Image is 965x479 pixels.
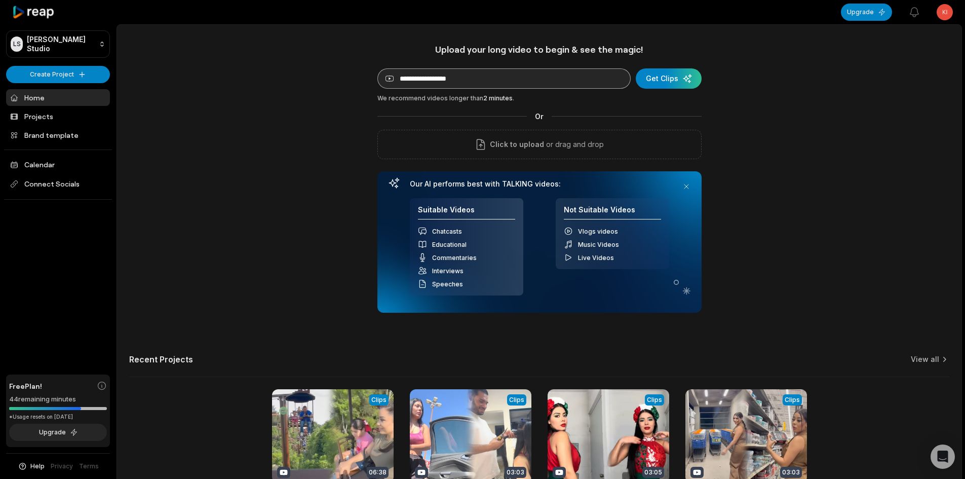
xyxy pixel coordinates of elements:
[377,44,702,55] h1: Upload your long video to begin & see the magic!
[129,354,193,364] h2: Recent Projects
[578,254,614,262] span: Live Videos
[636,68,702,89] button: Get Clips
[911,354,939,364] a: View all
[841,4,892,21] button: Upgrade
[931,445,955,469] div: Open Intercom Messenger
[432,280,463,288] span: Speeches
[6,108,110,125] a: Projects
[9,394,107,404] div: 44 remaining minutes
[410,179,669,189] h3: Our AI performs best with TALKING videos:
[432,228,462,235] span: Chatcasts
[578,241,619,248] span: Music Videos
[6,66,110,83] button: Create Project
[27,35,95,53] p: [PERSON_NAME] Studio
[483,94,513,102] span: 2 minutes
[432,254,477,262] span: Commentaries
[79,462,99,471] a: Terms
[6,127,110,143] a: Brand template
[9,424,107,441] button: Upgrade
[30,462,45,471] span: Help
[11,36,23,52] div: LS
[527,111,552,122] span: Or
[578,228,618,235] span: Vlogs videos
[377,94,702,103] div: We recommend videos longer than .
[51,462,73,471] a: Privacy
[6,156,110,173] a: Calendar
[6,89,110,106] a: Home
[432,267,464,275] span: Interviews
[18,462,45,471] button: Help
[6,175,110,193] span: Connect Socials
[9,381,42,391] span: Free Plan!
[432,241,467,248] span: Educational
[490,138,544,151] span: Click to upload
[418,205,515,220] h4: Suitable Videos
[9,413,107,421] div: *Usage resets on [DATE]
[544,138,604,151] p: or drag and drop
[564,205,661,220] h4: Not Suitable Videos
